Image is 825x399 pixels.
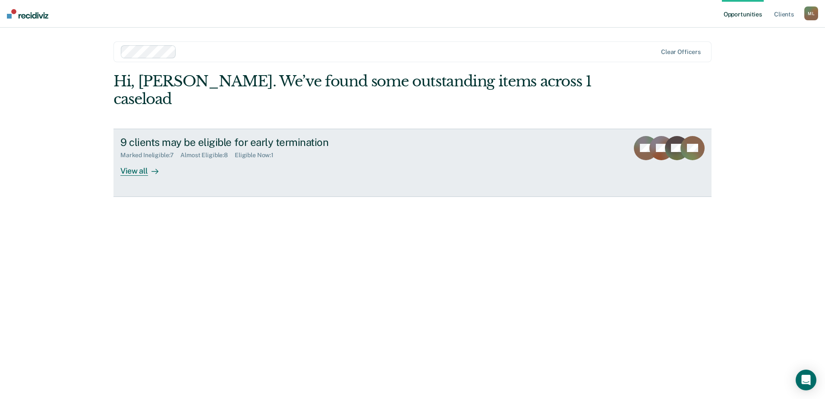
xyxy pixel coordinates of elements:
[235,152,280,159] div: Eligible Now : 1
[804,6,818,20] button: ML
[796,370,816,390] div: Open Intercom Messenger
[7,9,48,19] img: Recidiviz
[113,129,712,197] a: 9 clients may be eligible for early terminationMarked Ineligible:7Almost Eligible:8Eligible Now:1...
[120,159,169,176] div: View all
[120,152,180,159] div: Marked Ineligible : 7
[120,136,423,149] div: 9 clients may be eligible for early termination
[661,48,701,56] div: Clear officers
[804,6,818,20] div: M L
[180,152,235,159] div: Almost Eligible : 8
[113,73,592,108] div: Hi, [PERSON_NAME]. We’ve found some outstanding items across 1 caseload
